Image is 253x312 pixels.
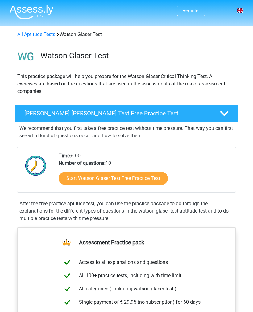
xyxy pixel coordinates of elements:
a: [PERSON_NAME] [PERSON_NAME] Test Free Practice Test [12,105,241,122]
img: Clock [22,152,49,179]
a: Register [182,8,200,14]
h3: Watson Glaser Test [40,51,234,60]
b: Time: [59,153,71,159]
b: Number of questions: [59,160,106,166]
div: After the free practice aptitude test, you can use the practice package to go through the explana... [17,200,236,222]
a: All Aptitude Tests [17,31,55,37]
img: Assessly [10,5,53,19]
img: watson glaser test [15,46,37,68]
a: Start Watson Glaser Test Free Practice Test [59,172,168,185]
p: This practice package will help you prepare for the Watson Glaser Critical Thinking Test. All exe... [17,73,236,95]
div: Watson Glaser Test [15,31,238,38]
p: We recommend that you first take a free practice test without time pressure. That way you can fir... [19,125,234,139]
h4: [PERSON_NAME] [PERSON_NAME] Test Free Practice Test [24,110,211,117]
div: 6:00 10 [54,152,235,192]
